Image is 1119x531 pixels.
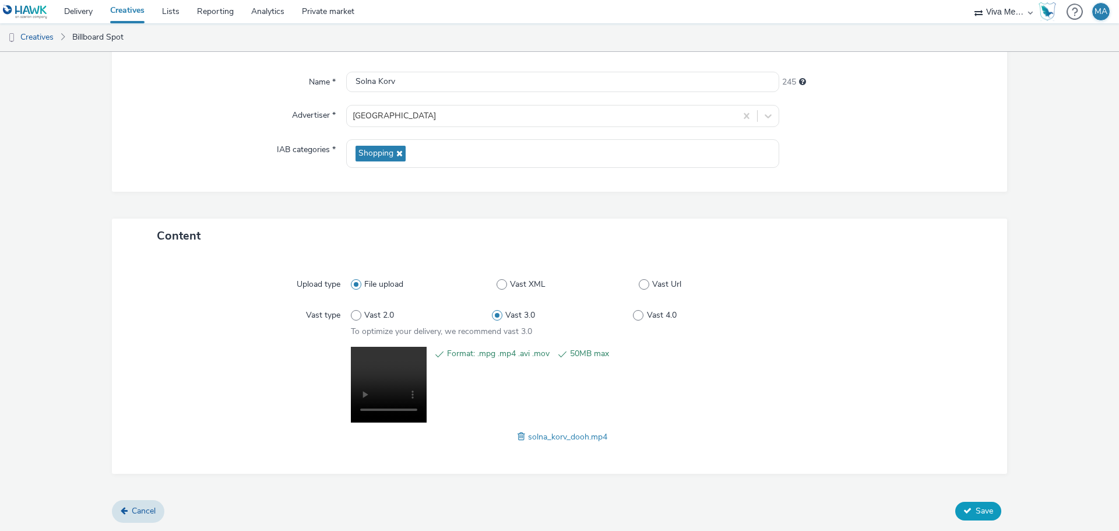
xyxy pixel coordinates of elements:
[6,32,17,44] img: dooh
[272,139,340,156] label: IAB categories *
[955,502,1001,521] button: Save
[505,310,535,321] span: Vast 3.0
[132,505,156,516] span: Cancel
[157,228,200,244] span: Content
[447,347,550,361] span: Format: .mpg .mp4 .avi .mov
[358,149,393,159] span: Shopping
[528,431,607,442] span: solna_korv_dooh.mp4
[3,5,48,19] img: undefined Logo
[301,305,345,321] label: Vast type
[364,310,394,321] span: Vast 2.0
[304,72,340,88] label: Name *
[782,76,796,88] span: 245
[510,279,546,290] span: Vast XML
[346,72,779,92] input: Name
[292,274,345,290] label: Upload type
[351,326,532,337] span: To optimize your delivery, we recommend vast 3.0
[652,279,681,290] span: Vast Url
[1095,3,1107,20] div: MA
[799,76,806,88] div: Maximum 255 characters
[647,310,677,321] span: Vast 4.0
[66,23,129,51] a: Billboard Spot
[1039,2,1056,21] img: Hawk Academy
[976,505,993,516] span: Save
[364,279,403,290] span: File upload
[570,347,673,361] span: 50MB max
[1039,2,1061,21] a: Hawk Academy
[287,105,340,121] label: Advertiser *
[112,500,164,522] a: Cancel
